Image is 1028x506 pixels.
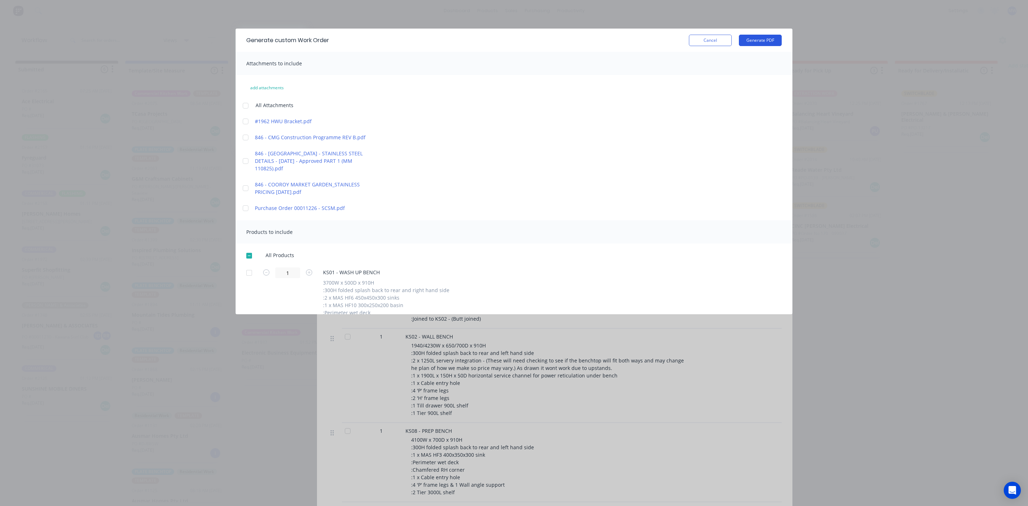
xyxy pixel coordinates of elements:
[255,204,380,212] a: Purchase Order 00011226 - SCSM.pdf
[255,181,380,196] a: 846 - COOROY MARKET GARDEN_STAINLESS PRICING [DATE].pdf
[255,134,380,141] a: 846 - CMG Construction Programme REV B.pdf
[739,35,782,46] button: Generate PDF
[246,36,329,45] div: Generate custom Work Order
[689,35,732,46] button: Cancel
[1004,482,1021,499] div: Open Intercom Messenger
[323,279,449,346] div: 3700W x 500D x 910H :300H folded splash back to rear and right hand side :2 x MAS HF6 450x450x300...
[243,82,291,94] button: add attachments
[255,150,380,172] a: 846 - [GEOGRAPHIC_DATA] - STAINLESS STEEL DETAILS - [DATE] - Approved PART 1 (MM 110825).pdf
[266,251,299,259] span: All Products
[246,229,293,235] span: Products to include
[246,60,302,67] span: Attachments to include
[256,101,293,109] span: All Attachments
[255,117,380,125] a: #1962 HWU Bracket.pdf
[323,269,449,276] span: KS01 - WASH UP BENCH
